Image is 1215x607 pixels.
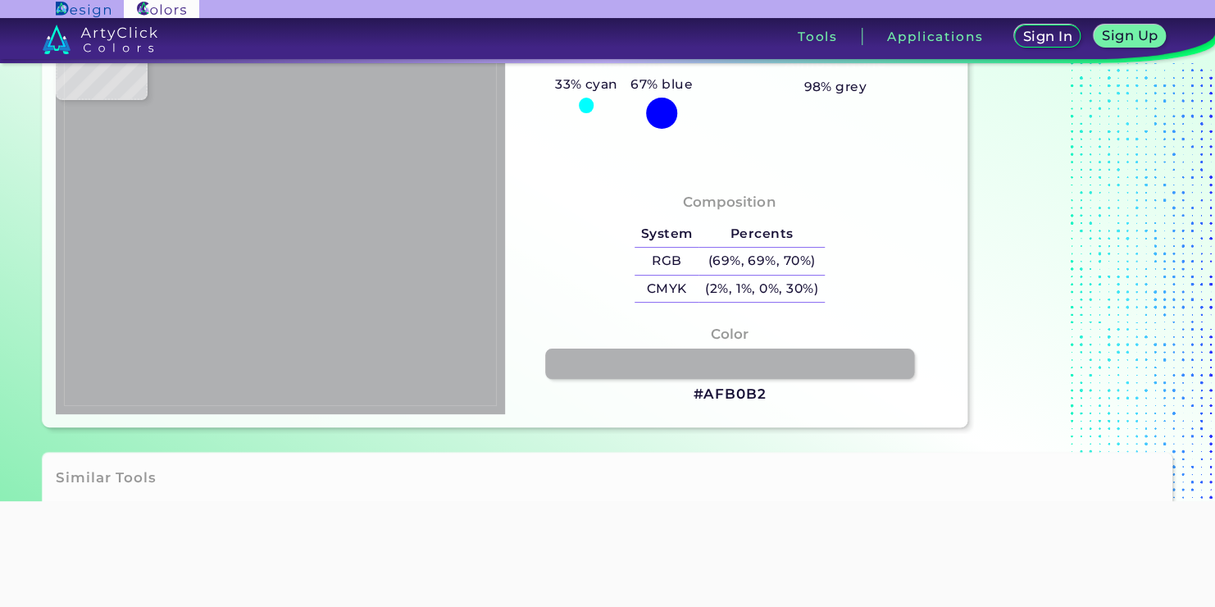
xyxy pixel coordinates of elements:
img: ArtyClick Design logo [56,2,111,17]
img: 0d385d96-9eb7-4ddd-9e2a-b8cde9aae6c6 [64,16,497,405]
h5: 98% grey [803,76,867,98]
h4: Color [711,322,749,346]
h3: #AFB0B2 [693,385,766,404]
h5: 67% blue [624,74,699,95]
h5: 33% cyan [548,74,624,95]
h5: (2%, 1%, 0%, 30%) [699,276,824,303]
a: Sign In [1017,26,1078,47]
h5: CMYK [635,276,699,303]
h3: Tools [798,30,838,43]
h5: Percents [699,221,824,248]
img: logo_artyclick_colors_white.svg [43,25,158,54]
h5: Sign In [1025,30,1070,43]
h3: Applications [887,30,983,43]
h5: RGB [635,248,699,275]
h4: Composition [683,190,776,214]
iframe: Advertisement [196,501,1020,603]
h5: System [635,221,699,248]
a: Sign Up [1098,26,1163,47]
h5: Sign Up [1104,30,1155,42]
h5: (69%, 69%, 70%) [699,248,824,275]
